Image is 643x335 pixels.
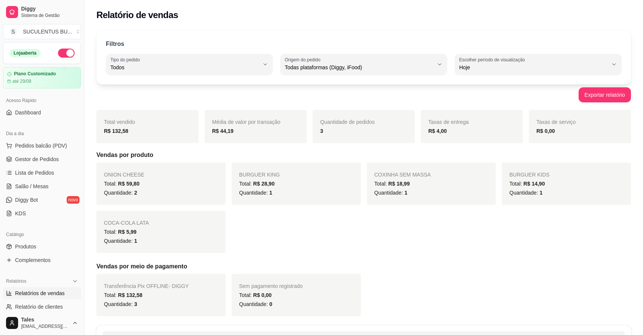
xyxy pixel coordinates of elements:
span: Sistema de Gestão [21,12,78,18]
span: ONION CHEESE [104,172,144,178]
a: DiggySistema de Gestão [3,3,81,21]
span: Quantidade: [104,190,137,196]
span: Total vendido [104,119,135,125]
span: Total: [104,181,139,187]
button: Origem do pedidoTodas plataformas (Diggy, iFood) [280,54,447,75]
span: COCA-COLA LATA [104,220,149,226]
span: R$ 0,00 [253,292,272,298]
span: Quantidade: [104,238,137,244]
button: Exportar relatório [579,87,631,102]
span: 1 [539,190,542,196]
strong: R$ 44,19 [212,128,234,134]
div: SUCULENTUS BU ... [23,28,72,35]
span: 1 [269,190,272,196]
span: Relatórios [6,278,26,284]
strong: R$ 4,00 [428,128,447,134]
label: Escolher período de visualização [459,56,527,63]
h5: Vendas por produto [96,151,631,160]
span: Quantidade: [374,190,408,196]
a: Produtos [3,241,81,253]
span: 3 [134,301,137,307]
div: Acesso Rápido [3,94,81,107]
span: Total: [104,229,136,235]
span: Total: [104,292,142,298]
span: R$ 28,90 [253,181,275,187]
span: Salão / Mesas [15,183,49,190]
span: Média de valor por transação [212,119,280,125]
label: Origem do pedido [285,56,323,63]
span: KDS [15,210,26,217]
button: Tales[EMAIL_ADDRESS][DOMAIN_NAME] [3,314,81,332]
span: Transferência Pix OFFLINE - DIGGY [104,283,189,289]
span: Complementos [15,256,50,264]
div: Dia a dia [3,128,81,140]
span: Tales [21,317,69,323]
h2: Relatório de vendas [96,9,178,21]
button: Pedidos balcão (PDV) [3,140,81,152]
span: Total: [239,292,272,298]
span: 2 [134,190,137,196]
a: Complementos [3,254,81,266]
label: Tipo do pedido [110,56,142,63]
span: Total: [374,181,410,187]
div: Loja aberta [9,49,41,57]
strong: R$ 0,00 [536,128,555,134]
a: KDS [3,207,81,219]
span: Todas plataformas (Diggy, iFood) [285,64,434,71]
button: Alterar Status [58,49,75,58]
a: Lista de Pedidos [3,167,81,179]
article: Plano Customizado [14,71,56,77]
span: Gestor de Pedidos [15,155,59,163]
a: Relatórios de vendas [3,287,81,299]
span: Relatórios de vendas [15,289,65,297]
span: R$ 59,80 [118,181,139,187]
span: COXINHA SEM MASSA [374,172,431,178]
span: 0 [269,301,272,307]
span: BURGUER KING [239,172,280,178]
span: Pedidos balcão (PDV) [15,142,67,149]
span: Produtos [15,243,36,250]
span: Diggy [21,6,78,12]
a: Relatório de clientes [3,301,81,313]
span: Taxas de entrega [428,119,469,125]
button: Tipo do pedidoTodos [106,54,273,75]
span: Sem pagamento registrado [239,283,303,289]
span: Total: [239,181,275,187]
span: Diggy Bot [15,196,38,204]
a: Diggy Botnovo [3,194,81,206]
article: até 29/09 [12,78,31,84]
a: Dashboard [3,107,81,119]
strong: 3 [320,128,323,134]
p: Filtros [106,40,124,49]
span: Dashboard [15,109,41,116]
a: Plano Customizadoaté 29/09 [3,67,81,88]
button: Escolher período de visualizaçãoHoje [455,54,622,75]
span: Relatório de clientes [15,303,63,311]
span: [EMAIL_ADDRESS][DOMAIN_NAME] [21,323,69,329]
span: Taxas de serviço [536,119,576,125]
a: Gestor de Pedidos [3,153,81,165]
span: Total: [509,181,545,187]
button: Select a team [3,24,81,39]
span: Quantidade: [239,301,272,307]
a: Salão / Mesas [3,180,81,192]
span: Lista de Pedidos [15,169,54,177]
span: R$ 14,90 [524,181,545,187]
span: Hoje [459,64,608,71]
span: 1 [134,238,137,244]
span: Quantidade: [239,190,272,196]
span: R$ 5,99 [118,229,136,235]
h5: Vendas por meio de pagamento [96,262,631,271]
strong: R$ 132,58 [104,128,128,134]
span: R$ 132,58 [118,292,142,298]
div: Catálogo [3,228,81,241]
span: 1 [405,190,408,196]
span: S [9,28,17,35]
span: Quantidade de pedidos [320,119,375,125]
span: Quantidade: [104,301,137,307]
span: BURGUER KIDS [509,172,550,178]
span: Quantidade: [509,190,542,196]
span: R$ 18,99 [388,181,410,187]
span: Todos [110,64,259,71]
